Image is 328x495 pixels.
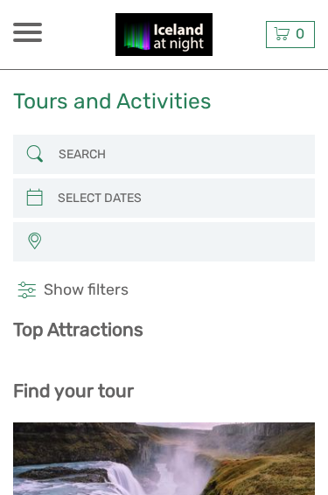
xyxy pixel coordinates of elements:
span: 0 [293,25,307,42]
img: 2375-0893e409-a1bb-4841-adb0-b7e32975a913_logo_small.jpg [115,13,213,56]
b: Find your tour [13,380,134,401]
span: Show filters [44,280,129,301]
b: Top Attractions [13,318,143,340]
h1: Tours and Activities [13,88,212,114]
input: SEARCH [52,140,306,169]
h4: Show filters [13,280,315,301]
input: SELECT DATES [51,184,306,213]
